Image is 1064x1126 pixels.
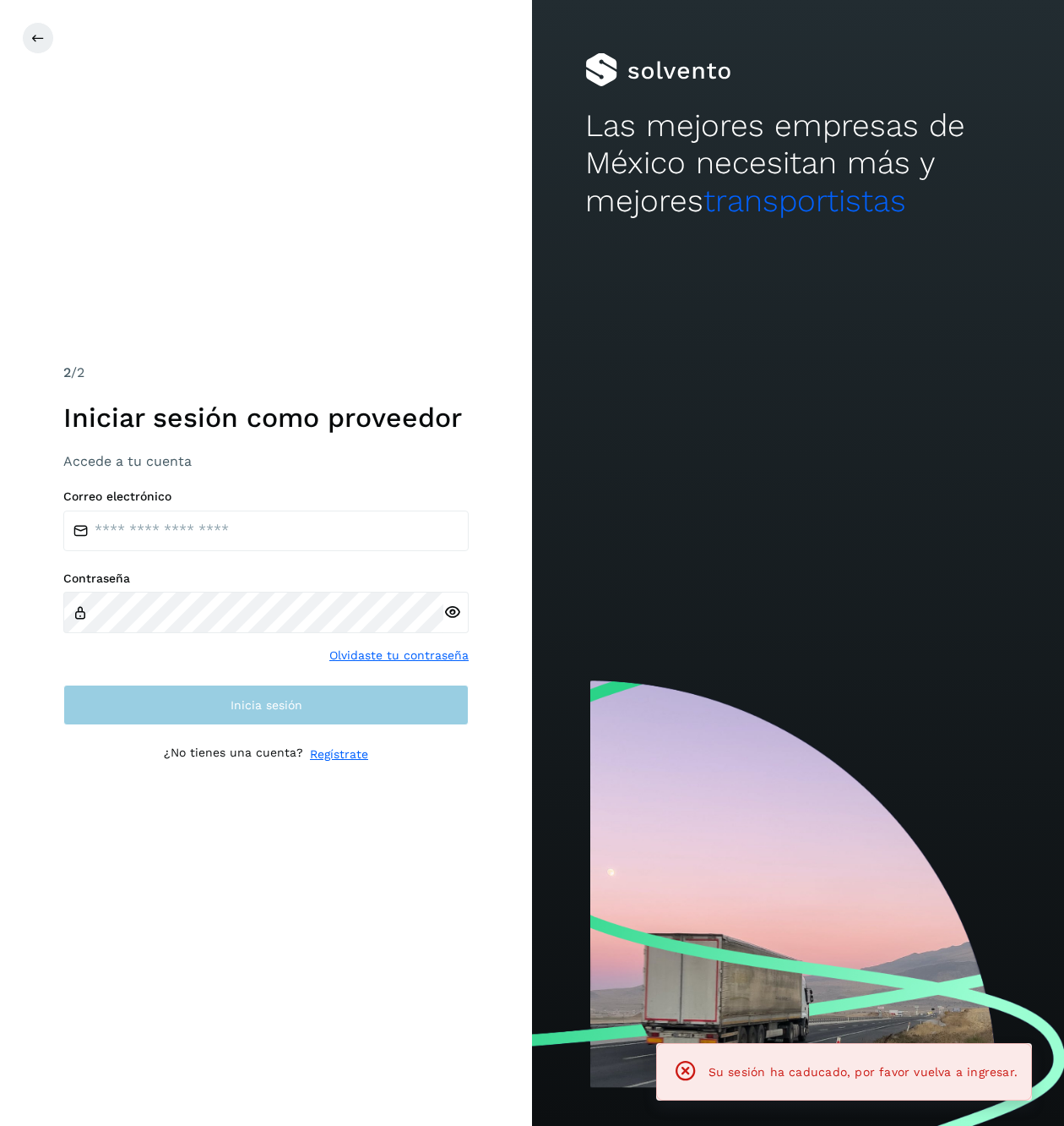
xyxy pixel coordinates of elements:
[63,489,469,504] label: Correo electrónico
[708,1065,1018,1079] span: Su sesión ha caducado, por favor vuelva a ingresar.
[63,402,469,434] h1: Iniciar sesión como proveedor
[63,453,469,469] h3: Accede a tu cuenta
[63,571,469,586] label: Contraseña
[164,746,303,763] p: ¿No tienes una cuenta?
[63,685,469,725] button: Inicia sesión
[63,363,469,383] div: /2
[585,107,1011,220] h2: Las mejores empresas de México necesitan más y mejores
[310,746,368,763] a: Regístrate
[63,364,71,380] span: 2
[231,699,302,711] span: Inicia sesión
[329,647,469,664] a: Olvidaste tu contraseña
[703,183,906,219] span: transportistas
